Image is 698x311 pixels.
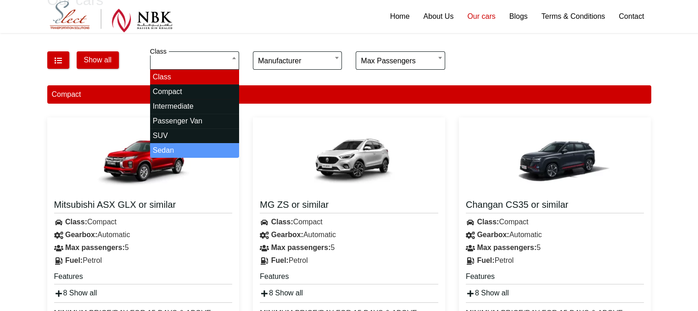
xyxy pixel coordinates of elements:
strong: Fuel: [65,256,83,264]
strong: Class: [477,218,499,226]
a: 8 Show all [260,289,303,297]
strong: Max passengers: [271,244,331,251]
div: 5 [459,241,651,254]
strong: Gearbox: [271,231,303,239]
strong: Fuel: [477,256,494,264]
a: MG ZS or similar [260,199,438,213]
strong: Fuel: [271,256,289,264]
img: Select Rent a Car [50,1,173,33]
a: Mitsubishi ASX GLX or similar [54,199,233,213]
strong: Gearbox: [477,231,509,239]
strong: Max passengers: [65,244,125,251]
strong: Gearbox: [65,231,97,239]
img: Mitsubishi ASX GLX or similar [88,124,198,193]
span: Max passengers [361,52,440,70]
div: Compact [253,216,445,228]
strong: Class: [65,218,87,226]
div: 5 [253,241,445,254]
span: Manufacturer [253,51,342,70]
div: Automatic [459,228,651,241]
h5: Features [54,272,233,284]
li: Class [150,70,239,84]
label: Class [150,48,169,56]
img: Changan CS35 or similar [500,124,610,193]
li: Sedan [150,143,239,158]
a: 8 Show all [54,289,97,297]
span: Max passengers [356,51,445,70]
h5: Features [466,272,644,284]
li: Compact [150,84,239,99]
div: Petrol [459,254,651,267]
div: 5 [47,241,240,254]
li: SUV [150,128,239,143]
div: Automatic [253,228,445,241]
div: Compact [47,85,651,104]
img: MG ZS or similar [294,124,404,193]
button: Show all [77,51,119,69]
div: Compact [47,216,240,228]
span: Manufacturer [258,52,337,70]
div: Automatic [47,228,240,241]
li: Intermediate [150,99,239,114]
h5: Features [260,272,438,284]
a: Changan CS35 or similar [466,199,644,213]
strong: Class: [271,218,293,226]
div: Petrol [253,254,445,267]
div: Compact [459,216,651,228]
li: Passenger Van [150,114,239,128]
a: 8 Show all [466,289,509,297]
strong: Max passengers: [477,244,536,251]
div: Petrol [47,254,240,267]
